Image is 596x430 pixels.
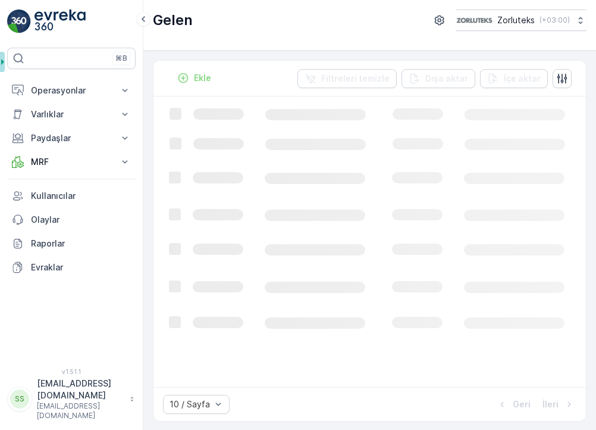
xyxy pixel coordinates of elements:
p: Zorluteks [497,14,535,26]
img: 6-1-9-3_wQBzyll.png [456,14,493,27]
button: Paydaşlar [7,126,136,150]
button: İleri [541,397,576,412]
p: Dışa aktar [425,73,468,85]
button: Operasyonlar [7,79,136,102]
a: Olaylar [7,208,136,232]
p: Operasyonlar [31,85,112,96]
button: Zorluteks(+03:00) [456,10,586,31]
p: [EMAIL_ADDRESS][DOMAIN_NAME] [37,378,124,401]
p: Paydaşlar [31,132,112,144]
a: Evraklar [7,255,136,279]
p: İçe aktar [504,73,541,85]
p: Ekle [194,72,211,84]
button: Filtreleri temizle [297,69,397,88]
p: Kullanıcılar [31,190,131,202]
p: Filtreleri temizle [321,73,390,85]
p: Varlıklar [31,108,112,120]
p: ⌘B [115,54,127,63]
p: MRF [31,156,112,168]
button: Ekle [172,71,216,85]
p: Olaylar [31,214,131,226]
button: Varlıklar [7,102,136,126]
a: Raporlar [7,232,136,255]
span: v 1.51.1 [7,368,136,375]
button: Geri [495,397,532,412]
button: MRF [7,150,136,174]
a: Kullanıcılar [7,184,136,208]
p: [EMAIL_ADDRESS][DOMAIN_NAME] [37,401,124,420]
p: Gelen [153,11,193,30]
p: Raporlar [31,238,131,250]
button: SS[EMAIL_ADDRESS][DOMAIN_NAME][EMAIL_ADDRESS][DOMAIN_NAME] [7,378,136,420]
img: logo [7,10,31,33]
div: SS [10,390,29,409]
p: İleri [542,398,559,410]
p: Evraklar [31,261,131,273]
button: İçe aktar [480,69,548,88]
p: ( +03:00 ) [539,15,570,25]
img: logo_light-DOdMpM7g.png [34,10,86,33]
p: Geri [513,398,531,410]
button: Dışa aktar [401,69,475,88]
